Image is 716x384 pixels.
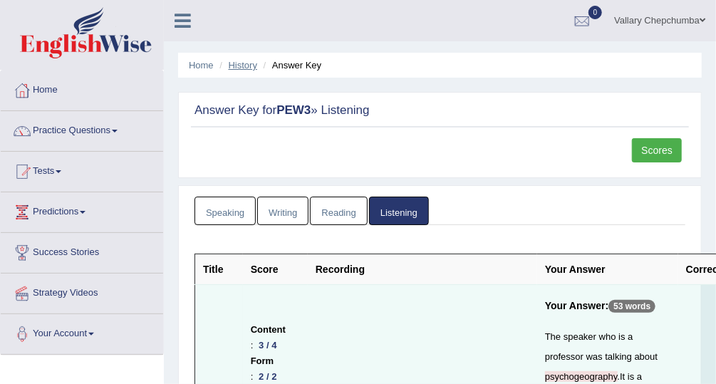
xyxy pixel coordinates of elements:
[605,351,632,362] span: talking
[251,322,286,338] b: Content
[257,197,308,226] a: Writing
[620,371,625,382] span: It
[243,254,308,285] th: Score
[586,351,603,362] span: was
[628,371,634,382] span: is
[1,111,163,147] a: Practice Questions
[194,197,256,226] a: Speaking
[276,103,311,117] strong: PEW3
[260,58,322,72] li: Answer Key
[537,254,678,285] th: Your Answer
[251,353,274,369] b: Form
[545,371,618,382] span: Possible spelling mistake found.
[1,274,163,309] a: Strategy Videos
[637,371,642,382] span: a
[632,138,682,162] a: Scores
[1,314,163,350] a: Your Account
[545,331,561,342] span: The
[253,338,282,353] div: 3 / 4
[1,152,163,187] a: Tests
[194,104,499,118] h2: Answer Key for » Listening
[618,331,625,342] span: is
[1,71,163,106] a: Home
[588,6,603,19] span: 0
[564,331,596,342] span: speaker
[308,254,537,285] th: Recording
[229,60,257,71] a: History
[251,322,300,353] li: :
[599,331,616,342] span: who
[608,300,655,313] p: 53 words
[635,351,658,362] span: about
[545,351,583,362] span: professor
[1,233,163,269] a: Success Stories
[369,197,429,226] a: Listening
[545,300,608,311] b: Your Answer:
[628,331,633,342] span: a
[1,192,163,228] a: Predictions
[310,197,367,226] a: Reading
[195,254,243,285] th: Title
[189,60,214,71] a: Home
